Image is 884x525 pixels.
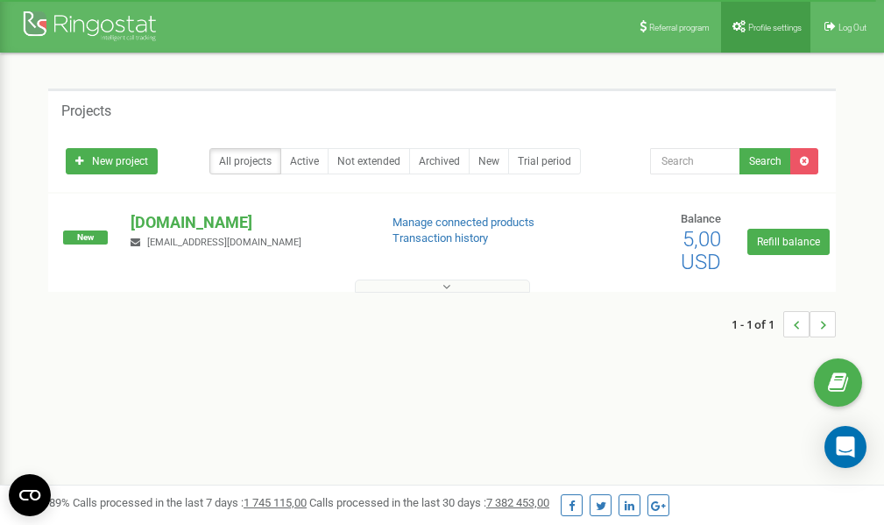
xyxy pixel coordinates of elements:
span: Balance [681,212,721,225]
span: 5,00 USD [681,227,721,274]
u: 1 745 115,00 [244,496,307,509]
a: Active [280,148,329,174]
a: New [469,148,509,174]
a: Trial period [508,148,581,174]
button: Search [739,148,791,174]
a: New project [66,148,158,174]
a: Transaction history [392,231,488,245]
span: Calls processed in the last 30 days : [309,496,549,509]
div: Open Intercom Messenger [824,426,866,468]
p: [DOMAIN_NAME] [131,211,364,234]
span: Log Out [838,23,866,32]
a: Refill balance [747,229,830,255]
nav: ... [732,294,836,355]
a: Manage connected products [392,216,534,229]
h5: Projects [61,103,111,119]
a: All projects [209,148,281,174]
button: Open CMP widget [9,474,51,516]
a: Archived [409,148,470,174]
span: New [63,231,108,245]
input: Search [650,148,740,174]
a: Not extended [328,148,410,174]
span: 1 - 1 of 1 [732,311,783,337]
span: Calls processed in the last 7 days : [73,496,307,509]
u: 7 382 453,00 [486,496,549,509]
span: Profile settings [748,23,802,32]
span: [EMAIL_ADDRESS][DOMAIN_NAME] [147,237,301,248]
span: Referral program [649,23,710,32]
